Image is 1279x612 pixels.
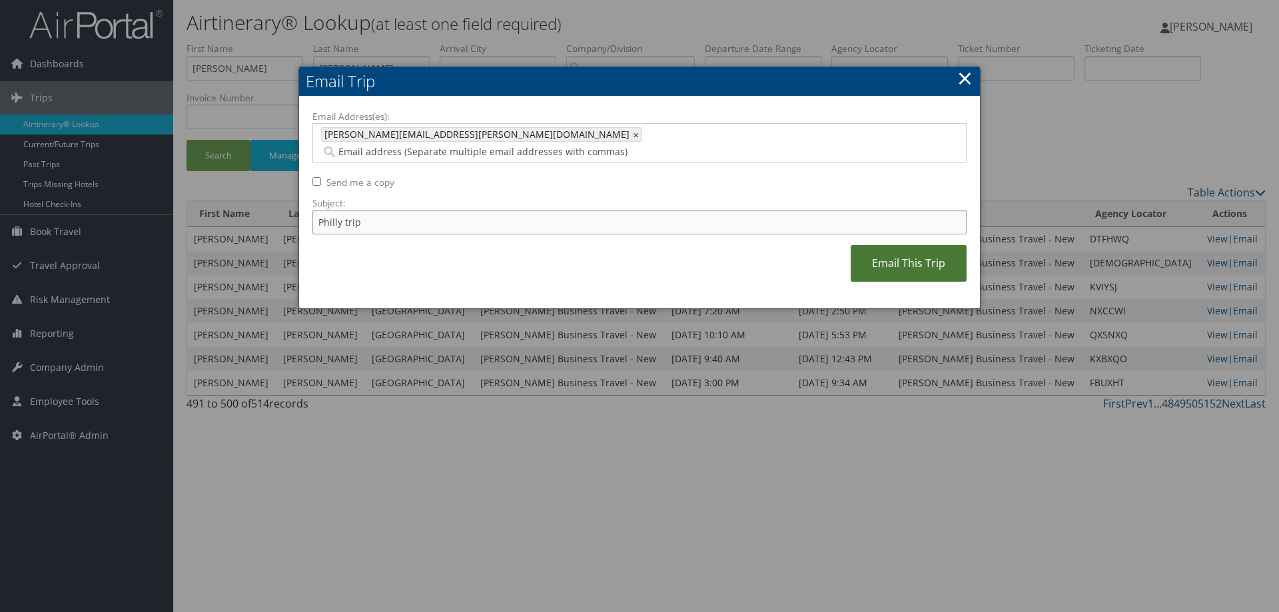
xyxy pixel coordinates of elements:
[851,245,967,282] a: Email This Trip
[321,145,825,158] input: Email address (Separate multiple email addresses with commas)
[312,210,967,234] input: Add a short subject for the email
[312,196,967,210] label: Subject:
[633,128,641,141] a: ×
[957,65,973,91] a: ×
[312,110,967,123] label: Email Address(es):
[299,67,980,96] h2: Email Trip
[326,176,394,189] label: Send me a copy
[322,128,630,141] span: [PERSON_NAME][EMAIL_ADDRESS][PERSON_NAME][DOMAIN_NAME]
